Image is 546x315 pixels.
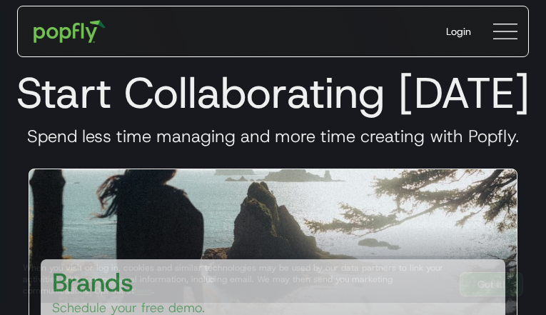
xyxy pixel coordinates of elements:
h1: Start Collaborating [DATE] [11,67,535,119]
div: When you visit or log in, cookies and similar technologies may be used by our data partners to li... [23,262,448,296]
a: home [24,10,116,53]
a: Got It! [460,272,523,296]
h3: Spend less time managing and more time creating with Popfly. [11,126,535,147]
a: here [134,285,152,296]
div: Login [446,24,471,39]
a: Login [435,13,482,50]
